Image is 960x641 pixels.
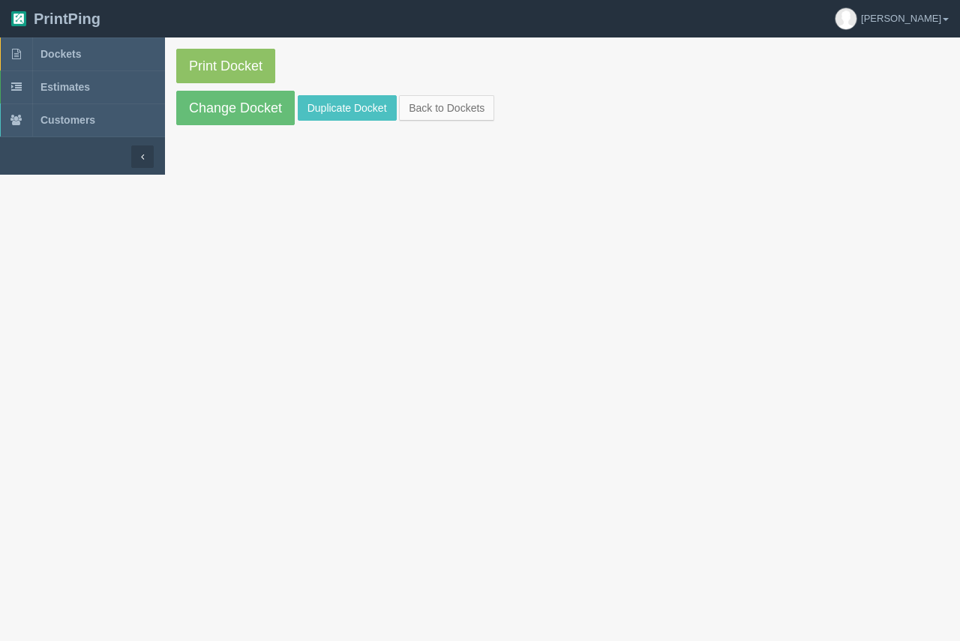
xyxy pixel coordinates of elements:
[298,95,397,121] a: Duplicate Docket
[835,8,856,29] img: avatar_default-7531ab5dedf162e01f1e0bb0964e6a185e93c5c22dfe317fb01d7f8cd2b1632c.jpg
[40,81,90,93] span: Estimates
[176,91,295,125] a: Change Docket
[176,49,275,83] a: Print Docket
[40,114,95,126] span: Customers
[40,48,81,60] span: Dockets
[11,11,26,26] img: logo-3e63b451c926e2ac314895c53de4908e5d424f24456219fb08d385ab2e579770.png
[399,95,494,121] a: Back to Dockets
